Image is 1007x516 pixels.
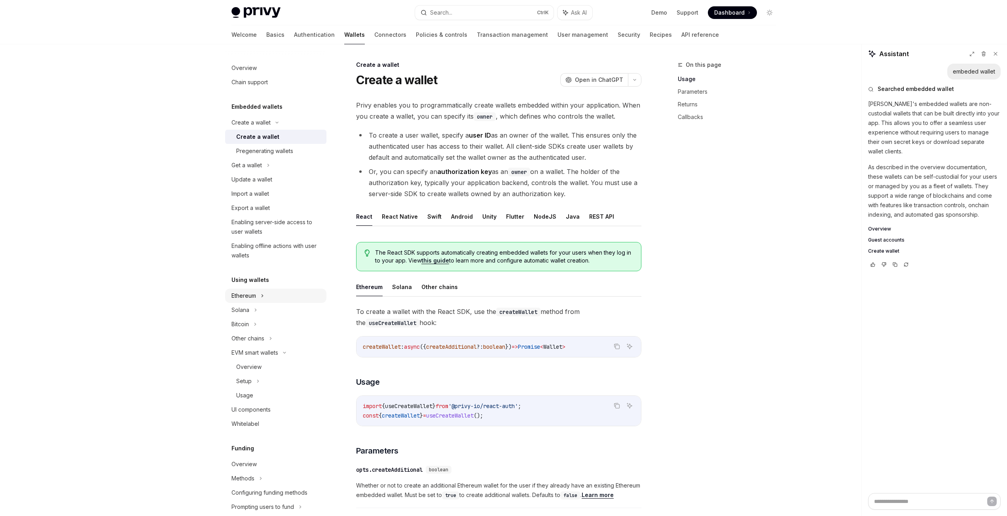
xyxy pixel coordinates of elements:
button: Swift [427,207,442,226]
div: Ethereum [231,291,256,301]
span: Ask AI [571,9,587,17]
div: Other chains [231,334,264,343]
div: Chain support [231,77,268,87]
span: }) [505,343,512,350]
span: useCreateWallet [426,412,474,419]
a: Overview [868,226,1001,232]
button: REST API [589,207,614,226]
span: boolean [483,343,505,350]
a: Transaction management [477,25,548,44]
div: Pregenerating wallets [236,146,293,156]
code: useCreateWallet [366,319,419,327]
div: Overview [231,63,257,73]
a: Export a wallet [225,201,326,215]
span: The React SDK supports automatically creating embedded wallets for your users when they log in to... [375,249,633,265]
span: createWallet [382,412,420,419]
p: As described in the overview documentation, these wallets can be self-custodial for your users or... [868,163,1001,219]
button: Other chains [421,278,458,296]
a: Update a wallet [225,172,326,187]
a: this guide [421,257,449,264]
h5: Embedded wallets [231,102,283,112]
div: Export a wallet [231,203,270,213]
div: Bitcoin [231,319,249,329]
button: Copy the contents from the code block [612,401,622,411]
span: Assistant [879,49,909,59]
span: Promise [518,343,540,350]
a: Whitelabel [225,417,326,431]
span: Overview [868,226,891,232]
span: ; [518,403,521,410]
code: owner [508,168,530,176]
span: Searched embedded wallet [878,85,954,93]
div: EVM smart wallets [231,348,278,357]
div: Enabling offline actions with user wallets [231,241,322,260]
span: Parameters [356,445,398,456]
a: Usage [678,73,782,85]
span: : [401,343,404,350]
button: React [356,207,372,226]
span: { [382,403,385,410]
button: Toggle dark mode [763,6,776,19]
div: Usage [236,391,253,400]
span: import [363,403,382,410]
span: Dashboard [714,9,745,17]
a: Create a wallet [225,130,326,144]
button: Send message [987,497,997,506]
span: from [436,403,448,410]
h1: Create a wallet [356,73,438,87]
a: Chain support [225,75,326,89]
a: Connectors [374,25,406,44]
span: createWallet [363,343,401,350]
div: Create a wallet [356,61,641,69]
a: Pregenerating wallets [225,144,326,158]
span: < [540,343,543,350]
button: Ethereum [356,278,383,296]
a: Overview [225,457,326,471]
div: opts.createAdditional [356,466,423,474]
h5: Using wallets [231,275,269,285]
span: Open in ChatGPT [575,76,623,84]
div: Overview [231,459,257,469]
button: Android [451,207,473,226]
a: Create wallet [868,248,1001,254]
button: Ask AI [624,401,635,411]
a: Learn more [582,491,614,499]
p: [PERSON_NAME]'s embedded wallets are non-custodial wallets that can be built directly into your a... [868,99,1001,156]
span: ?: [477,343,483,350]
div: Overview [236,362,262,372]
a: Parameters [678,85,782,98]
a: Usage [225,388,326,403]
code: true [442,491,459,499]
span: useCreateWallet [385,403,432,410]
a: Import a wallet [225,187,326,201]
span: Whether or not to create an additional Ethereum wallet for the user if they already have an exist... [356,481,641,500]
a: Configuring funding methods [225,486,326,500]
span: '@privy-io/react-auth' [448,403,518,410]
span: ({ [420,343,426,350]
div: Import a wallet [231,189,269,198]
button: React Native [382,207,418,226]
li: To create a user wallet, specify a as an owner of the wallet. This ensures only the authenticated... [356,130,641,163]
span: Ctrl K [537,9,549,16]
img: light logo [231,7,281,18]
a: Enabling server-side access to user wallets [225,215,326,239]
div: Prompting users to fund [231,502,294,512]
button: Flutter [506,207,524,226]
button: Search...CtrlK [415,6,554,20]
button: Open in ChatGPT [560,73,628,87]
h5: Funding [231,444,254,453]
a: Recipes [650,25,672,44]
a: Overview [225,61,326,75]
button: Ask AI [558,6,592,20]
span: Wallet [543,343,562,350]
button: Java [566,207,580,226]
a: Authentication [294,25,335,44]
span: (); [474,412,483,419]
span: > [562,343,565,350]
a: Callbacks [678,111,782,123]
button: Ask AI [624,341,635,352]
button: Solana [392,278,412,296]
div: Create a wallet [236,132,279,142]
div: Enabling server-side access to user wallets [231,217,322,236]
span: Create wallet [868,248,899,254]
